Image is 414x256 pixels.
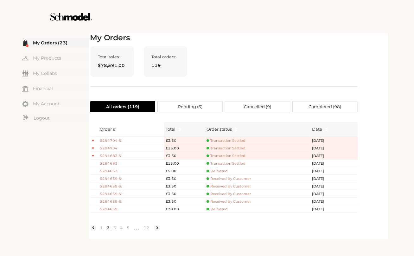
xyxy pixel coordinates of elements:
span: caret-down [178,129,182,132]
span: $78,591.00 [98,62,126,69]
span: Total orders: [152,54,179,59]
a: 12 [142,225,151,231]
a: Logout [22,114,89,122]
a: My Orders (23) [22,38,89,47]
img: my-friends.svg [22,70,29,76]
span: [DATE] [312,184,331,189]
span: Received by Customer [207,184,251,189]
td: £3.50 [164,190,205,198]
span: 5294704 [100,146,122,151]
a: My Products [22,53,89,62]
a: 3 [112,225,118,231]
span: caret-up [234,127,238,130]
td: £15.00 [164,160,205,167]
span: Total sales: [98,54,126,59]
a: Financial [22,84,89,93]
span: [DATE] [312,191,331,197]
td: £3.50 [164,137,205,144]
td: £3.50 [164,182,205,190]
span: 119 [152,62,179,69]
span: [DATE] [312,146,331,151]
th: Order # [98,122,164,137]
span: 5294639-S3 [100,184,122,189]
span: Delivered [207,169,228,174]
span: Completed ( 98 ) [309,102,341,112]
span: 5294704-S1 [100,138,122,143]
div: Order status [207,126,232,132]
span: caret-up [178,127,182,130]
td: £5.00 [164,167,205,175]
li: Next 5 Pages [132,223,142,233]
span: [DATE] [312,161,331,166]
span: Received by Customer [207,192,251,196]
img: my-financial.svg [22,86,29,92]
span: Received by Customer [207,199,251,204]
span: Delivered [207,207,228,212]
span: 5294639-S1 [100,199,122,204]
a: 2 [105,225,112,231]
span: [DATE] [312,138,331,143]
span: 5294683 [100,161,122,166]
span: Received by Customer [207,176,251,181]
span: [DATE] [312,176,331,181]
span: [DATE] [312,207,331,212]
span: caret-down [234,129,238,132]
span: Transaction Settled [207,161,245,166]
a: 5 [125,225,132,231]
a: 1 [99,225,105,231]
span: caret-down [325,129,328,132]
a: My Account [22,99,89,108]
img: my-order.svg [22,40,29,46]
span: [DATE] [312,153,331,159]
span: [DATE] [312,199,331,204]
span: Total [166,126,175,132]
td: £3.50 [164,198,205,205]
img: my-hanger.svg [22,55,29,62]
span: Pending ( 6 ) [178,102,202,112]
li: Next Page [154,225,160,231]
span: Transaction Settled [207,154,245,158]
span: Cancelled ( 9 ) [244,102,271,112]
li: Previous Page [90,225,96,231]
a: 4 [118,225,125,231]
div: Menu [22,38,89,123]
span: 5294639 [100,207,122,212]
span: 5294653 [100,168,122,174]
span: 5294639-S4 [100,176,122,181]
span: caret-up [325,127,328,130]
span: All orders ( 119 ) [106,102,139,112]
td: £15.00 [164,144,205,152]
span: ••• [132,224,142,232]
td: £3.50 [164,152,205,160]
span: Transaction Settled [207,138,245,143]
a: My Collabs [22,69,89,78]
img: my-account.svg [22,101,29,107]
span: Date [312,126,322,132]
td: £20.00 [164,205,205,213]
span: [DATE] [312,168,331,174]
span: 5294639-S2 [100,191,122,197]
td: £3.50 [164,175,205,182]
span: 5294683-S1 [100,153,122,159]
h2: My Orders [90,33,358,43]
span: Transaction Settled [207,146,245,151]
